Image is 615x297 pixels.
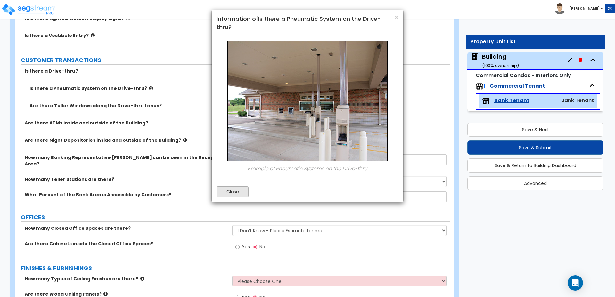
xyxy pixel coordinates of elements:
[394,13,398,22] span: ×
[217,15,398,31] h4: Information of Is there a Pneumatic System on the Drive-thru?
[227,41,388,161] img: 18.jpg
[217,186,249,197] button: Close
[568,275,583,291] div: Open Intercom Messenger
[248,165,367,172] i: Example of Pneumatic Systems on the Drive-thru
[394,14,398,21] button: Close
